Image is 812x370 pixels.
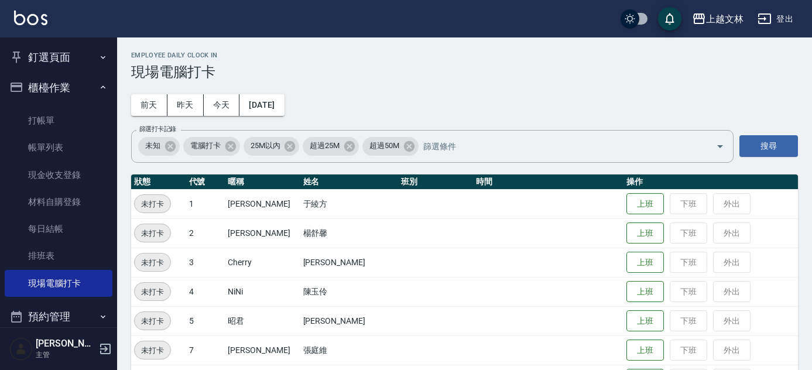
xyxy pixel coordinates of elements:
div: 超過25M [303,137,359,156]
th: 代號 [186,174,225,190]
button: 上班 [626,340,664,361]
td: [PERSON_NAME] [300,306,398,335]
td: NiNi [225,277,300,306]
h5: [PERSON_NAME] [36,338,95,350]
td: 7 [186,335,225,365]
th: 狀態 [131,174,186,190]
span: 未打卡 [135,286,170,298]
td: 1 [186,189,225,218]
span: 電腦打卡 [183,140,228,152]
button: 昨天 [167,94,204,116]
img: Person [9,337,33,361]
a: 材料自購登錄 [5,189,112,215]
button: 登出 [753,8,798,30]
button: 櫃檯作業 [5,73,112,103]
td: 5 [186,306,225,335]
span: 未打卡 [135,256,170,269]
td: [PERSON_NAME] [225,218,300,248]
span: 未打卡 [135,344,170,357]
button: 上越文林 [687,7,748,31]
th: 暱稱 [225,174,300,190]
div: 上越文林 [706,12,744,26]
div: 未知 [138,137,180,156]
h2: Employee Daily Clock In [131,52,798,59]
div: 25M以內 [244,137,300,156]
td: 昭君 [225,306,300,335]
button: 上班 [626,193,664,215]
label: 篩選打卡記錄 [139,125,176,133]
span: 未打卡 [135,315,170,327]
td: 張庭維 [300,335,398,365]
span: 超過50M [362,140,406,152]
button: 上班 [626,252,664,273]
a: 現場電腦打卡 [5,270,112,297]
td: [PERSON_NAME] [225,335,300,365]
button: save [658,7,681,30]
span: 未打卡 [135,227,170,239]
a: 打帳單 [5,107,112,134]
a: 排班表 [5,242,112,269]
input: 篩選條件 [420,136,695,156]
span: 未知 [138,140,167,152]
th: 姓名 [300,174,398,190]
a: 每日結帳 [5,215,112,242]
button: 搜尋 [739,135,798,157]
div: 電腦打卡 [183,137,240,156]
a: 現金收支登錄 [5,162,112,189]
button: 上班 [626,222,664,244]
th: 時間 [473,174,623,190]
button: 預約管理 [5,302,112,332]
td: 2 [186,218,225,248]
td: 4 [186,277,225,306]
th: 操作 [623,174,798,190]
button: 前天 [131,94,167,116]
img: Logo [14,11,47,25]
td: 楊舒馨 [300,218,398,248]
h3: 現場電腦打卡 [131,64,798,80]
p: 主管 [36,350,95,360]
td: 陳玉伶 [300,277,398,306]
td: [PERSON_NAME] [225,189,300,218]
a: 帳單列表 [5,134,112,161]
span: 超過25M [303,140,347,152]
button: Open [711,137,729,156]
button: 今天 [204,94,240,116]
div: 超過50M [362,137,419,156]
button: 上班 [626,281,664,303]
span: 25M以內 [244,140,287,152]
button: 上班 [626,310,664,332]
td: 3 [186,248,225,277]
button: [DATE] [239,94,284,116]
td: 于綾方 [300,189,398,218]
td: [PERSON_NAME] [300,248,398,277]
span: 未打卡 [135,198,170,210]
button: 釘選頁面 [5,42,112,73]
td: Cherry [225,248,300,277]
th: 班別 [398,174,473,190]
